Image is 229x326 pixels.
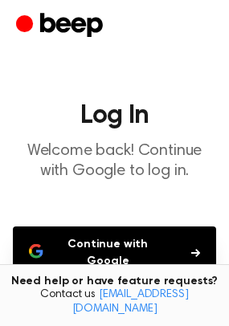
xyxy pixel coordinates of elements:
a: Beep [16,10,107,42]
p: Welcome back! Continue with Google to log in. [13,141,216,181]
h1: Log In [13,103,216,128]
a: [EMAIL_ADDRESS][DOMAIN_NAME] [72,289,189,315]
span: Contact us [10,288,219,316]
button: Continue with Google [13,226,216,279]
